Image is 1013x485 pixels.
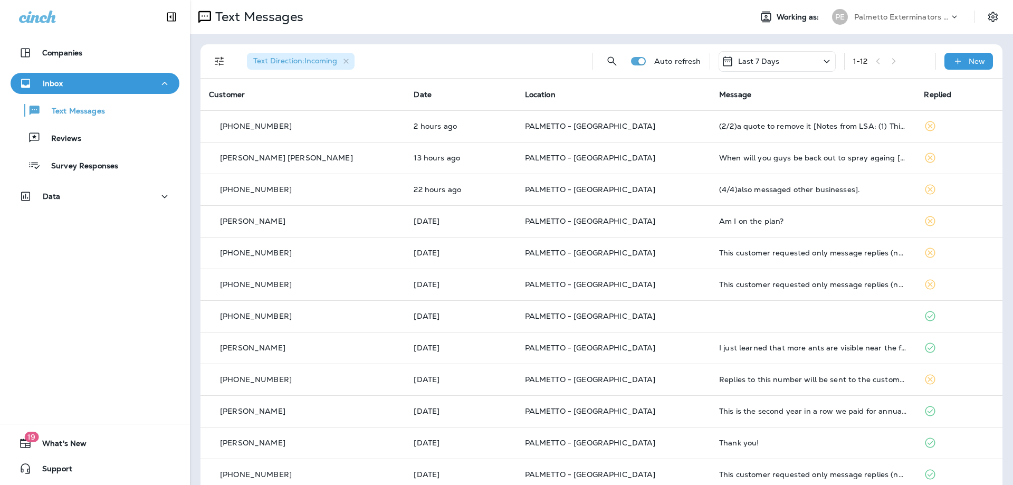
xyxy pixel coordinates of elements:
[11,154,179,176] button: Survey Responses
[832,9,848,25] div: PE
[43,79,63,88] p: Inbox
[414,217,508,225] p: Sep 9, 2025 01:11 PM
[969,57,985,65] p: New
[414,439,508,447] p: Sep 3, 2025 05:43 PM
[42,49,82,57] p: Companies
[414,375,508,384] p: Sep 5, 2025 10:25 AM
[983,7,1002,26] button: Settings
[11,186,179,207] button: Data
[253,56,337,65] span: Text Direction : Incoming
[719,280,907,289] div: This customer requested only message replies (no calls). Reply here or respond via your LSA dashb...
[525,470,656,479] span: PALMETTO - [GEOGRAPHIC_DATA]
[220,122,292,130] p: [PHONE_NUMBER]
[41,161,118,172] p: Survey Responses
[209,90,245,99] span: Customer
[601,51,623,72] button: Search Messages
[220,154,353,162] p: [PERSON_NAME] [PERSON_NAME]
[924,90,951,99] span: Replied
[853,57,868,65] div: 1 - 12
[525,121,656,131] span: PALMETTO - [GEOGRAPHIC_DATA]
[719,122,907,130] div: (2/2)a quote to remove it [Notes from LSA: (1) This customer has requested a quote (2) This custo...
[41,134,81,144] p: Reviews
[247,53,355,70] div: Text Direction:Incoming
[525,311,656,321] span: PALMETTO - [GEOGRAPHIC_DATA]
[157,6,186,27] button: Collapse Sidebar
[525,438,656,448] span: PALMETTO - [GEOGRAPHIC_DATA]
[525,216,656,226] span: PALMETTO - [GEOGRAPHIC_DATA]
[719,344,907,352] div: I just learned that more ants are visible near the front and back patios and along one of our fen...
[32,464,72,477] span: Support
[220,470,292,479] p: [PHONE_NUMBER]
[220,249,292,257] p: [PHONE_NUMBER]
[525,90,556,99] span: Location
[24,432,39,442] span: 19
[525,280,656,289] span: PALMETTO - [GEOGRAPHIC_DATA]
[41,107,105,117] p: Text Messages
[11,42,179,63] button: Companies
[525,248,656,258] span: PALMETTO - [GEOGRAPHIC_DATA]
[220,407,285,415] p: [PERSON_NAME]
[414,470,508,479] p: Sep 3, 2025 10:05 AM
[525,375,656,384] span: PALMETTO - [GEOGRAPHIC_DATA]
[719,407,907,415] div: This is the second year in a row we paid for annual termite inspection and not a word as to when ...
[719,217,907,225] div: Am I on the plan?
[414,312,508,320] p: Sep 8, 2025 11:10 AM
[220,312,292,320] p: [PHONE_NUMBER]
[220,344,285,352] p: [PERSON_NAME]
[719,249,907,257] div: This customer requested only message replies (no calls). Reply here or respond via your LSA dashb...
[220,375,292,384] p: [PHONE_NUMBER]
[209,51,230,72] button: Filters
[414,407,508,415] p: Sep 4, 2025 06:19 PM
[43,192,61,201] p: Data
[719,185,907,194] div: (4/4)also messaged other businesses].
[220,185,292,194] p: [PHONE_NUMBER]
[738,57,780,65] p: Last 7 Days
[220,280,292,289] p: [PHONE_NUMBER]
[654,57,701,65] p: Auto refresh
[854,13,949,21] p: Palmetto Exterminators LLC
[719,439,907,447] div: Thank you!
[11,458,179,479] button: Support
[414,154,508,162] p: Sep 10, 2025 01:15 AM
[719,375,907,384] div: Replies to this number will be sent to the customer. You can also choose to call the customer thr...
[220,439,285,447] p: [PERSON_NAME]
[525,343,656,353] span: PALMETTO - [GEOGRAPHIC_DATA]
[414,249,508,257] p: Sep 9, 2025 11:12 AM
[32,439,87,452] span: What's New
[11,73,179,94] button: Inbox
[11,99,179,121] button: Text Messages
[211,9,303,25] p: Text Messages
[11,127,179,149] button: Reviews
[525,153,656,163] span: PALMETTO - [GEOGRAPHIC_DATA]
[414,185,508,194] p: Sep 9, 2025 03:55 PM
[525,406,656,416] span: PALMETTO - [GEOGRAPHIC_DATA]
[719,154,907,162] div: When will you guys be back out to spray againg 835 ranch rd charlotte nc 28208
[414,122,508,130] p: Sep 10, 2025 11:51 AM
[414,90,432,99] span: Date
[11,433,179,454] button: 19What's New
[414,280,508,289] p: Sep 8, 2025 12:38 PM
[525,185,656,194] span: PALMETTO - [GEOGRAPHIC_DATA]
[414,344,508,352] p: Sep 7, 2025 01:58 PM
[719,470,907,479] div: This customer requested only message replies (no calls). Reply here or respond via your LSA dashb...
[777,13,821,22] span: Working as:
[719,90,751,99] span: Message
[220,217,285,225] p: [PERSON_NAME]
